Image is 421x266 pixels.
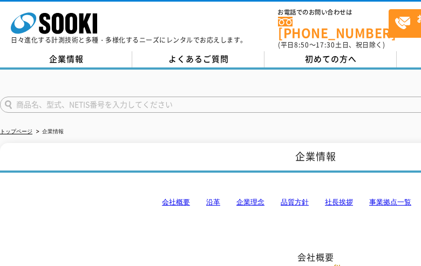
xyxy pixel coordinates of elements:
[278,40,385,50] span: (平日 ～ 土日、祝日除く)
[34,126,64,138] li: 企業情報
[162,198,190,206] a: 会社概要
[236,198,264,206] a: 企業理念
[278,9,389,16] span: お電話でのお問い合わせは
[278,17,389,39] a: [PHONE_NUMBER]
[281,198,309,206] a: 品質方針
[305,53,357,65] span: 初めての方へ
[206,198,220,206] a: 沿革
[11,37,247,43] p: 日々進化する計測技術と多種・多様化するニーズにレンタルでお応えします。
[132,51,264,67] a: よくあるご質問
[316,40,335,50] span: 17:30
[325,198,353,206] a: 社長挨拶
[264,51,397,67] a: 初めての方へ
[294,40,309,50] span: 8:50
[369,198,411,206] a: 事業拠点一覧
